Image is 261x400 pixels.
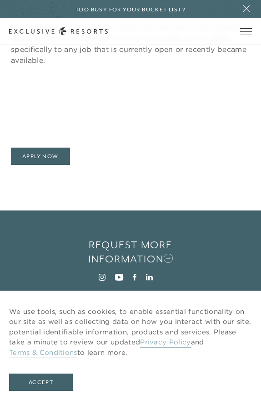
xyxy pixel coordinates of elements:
button: Open navigation [240,28,252,35]
p: We use tools, such as cookies, to enable essential functionality on our site as well as collectin... [9,307,252,358]
h6: Too busy for your bucket list? [75,5,186,14]
a: Privacy Policy [140,338,191,348]
button: Accept [9,374,73,391]
a: Request More Information [75,238,187,267]
a: Apply Now [11,148,70,165]
a: Terms & Conditions [9,348,77,358]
